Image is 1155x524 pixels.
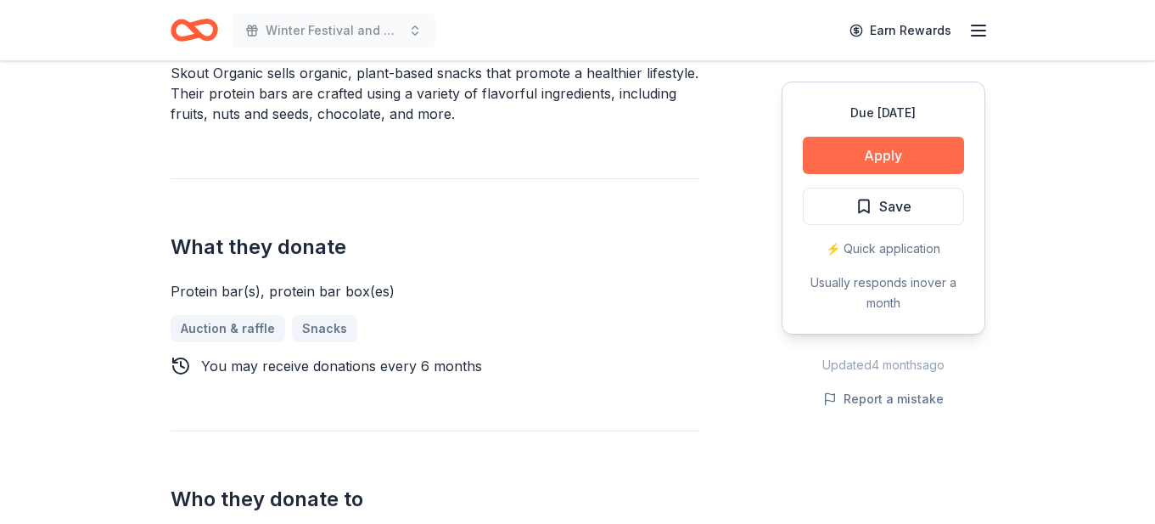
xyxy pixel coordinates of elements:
[292,315,357,342] a: Snacks
[266,20,401,41] span: Winter Festival and Silent Auction
[803,137,964,174] button: Apply
[803,103,964,123] div: Due [DATE]
[171,486,700,513] h2: Who they donate to
[171,63,700,124] div: Skout Organic sells organic, plant-based snacks that promote a healthier lifestyle. Their protein...
[232,14,435,48] button: Winter Festival and Silent Auction
[839,15,962,46] a: Earn Rewards
[201,356,482,376] div: You may receive donations every 6 months
[803,273,964,313] div: Usually responds in over a month
[782,355,985,375] div: Updated 4 months ago
[171,234,700,261] h2: What they donate
[171,281,700,301] div: Protein bar(s), protein bar box(es)
[803,188,964,225] button: Save
[879,195,911,217] span: Save
[823,389,944,409] button: Report a mistake
[171,315,285,342] a: Auction & raffle
[171,10,218,50] a: Home
[803,239,964,259] div: ⚡️ Quick application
